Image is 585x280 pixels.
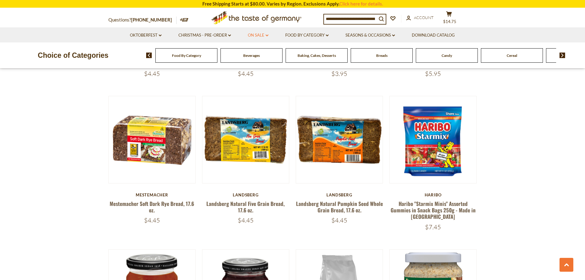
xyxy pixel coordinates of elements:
span: $4.45 [331,216,347,224]
a: Landsberg Natural Five Grain Bread, 17.6 oz. [206,200,285,214]
a: Food By Category [172,53,201,58]
a: Baking, Cakes, Desserts [298,53,336,58]
img: Landsberg Natural Five Grain Bread, 17.6 oz. [202,96,289,183]
div: Landsberg [202,192,290,197]
img: Haribo "Starmix Minis" Assorted Gummies in Snack Bags 250g - Made in Germany [390,96,477,183]
span: Account [414,15,434,20]
a: Beverages [243,53,260,58]
button: $14.75 [440,11,458,26]
img: Mestemacher Soft Dark Rye Bread, 17.6 oz. [109,96,196,183]
span: $4.45 [238,70,254,77]
span: $7.45 [425,223,441,231]
span: $4.45 [238,216,254,224]
a: On Sale [248,32,268,39]
img: previous arrow [146,53,152,58]
span: $5.95 [425,70,441,77]
a: Oktoberfest [130,32,162,39]
a: Cereal [507,53,517,58]
div: Landsberg [296,192,383,197]
a: Download Catalog [412,32,455,39]
span: $14.75 [443,19,456,24]
a: Click here for details. [339,1,383,6]
a: Candy [442,53,452,58]
span: $4.45 [144,216,160,224]
a: Christmas - PRE-ORDER [178,32,231,39]
img: next arrow [560,53,565,58]
a: Mestemacher Soft Dark Rye Bread, 17.6 oz. [110,200,194,214]
img: Landsberg Natural Pumpkin Seed Whole Grain Bread, 17.6 oz. [296,96,383,183]
span: $4.45 [144,70,160,77]
a: [PHONE_NUMBER] [131,17,172,22]
a: Account [406,14,434,21]
div: Haribo [389,192,477,197]
a: Landsberg Natural Pumpkin Seed Whole Grain Bread, 17.6 oz. [296,200,383,214]
a: Seasons & Occasions [345,32,395,39]
a: Food By Category [285,32,329,39]
span: $3.95 [331,70,347,77]
a: Breads [376,53,388,58]
a: Haribo "Starmix Minis" Assorted Gummies in Snack Bags 250g - Made in [GEOGRAPHIC_DATA] [391,200,476,221]
p: Questions? [108,16,177,24]
div: Mestemacher [108,192,196,197]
